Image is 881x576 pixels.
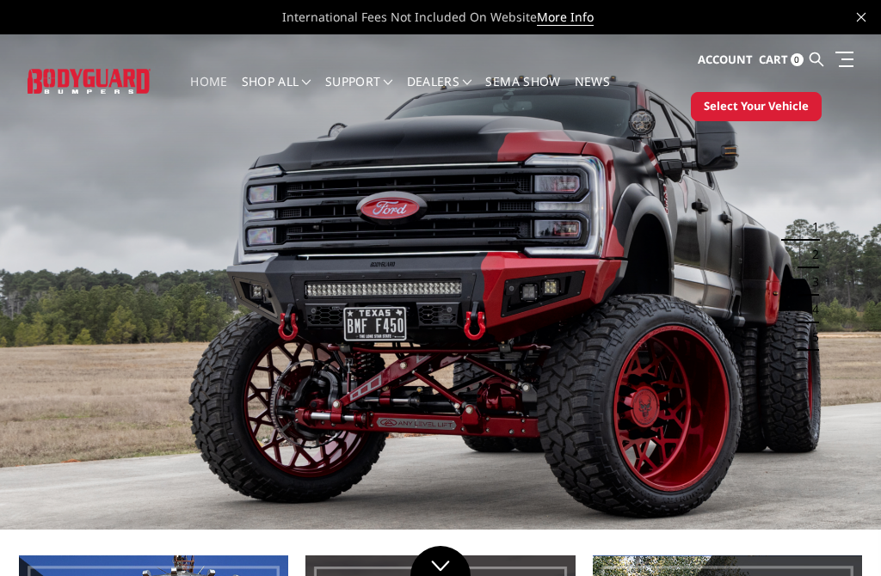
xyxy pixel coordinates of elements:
a: SEMA Show [485,76,560,109]
button: 2 of 5 [802,241,819,268]
button: 4 of 5 [802,296,819,323]
a: Click to Down [410,546,471,576]
a: News [575,76,610,109]
button: Select Your Vehicle [691,92,822,121]
a: Support [325,76,393,109]
img: BODYGUARD BUMPERS [28,69,151,93]
button: 1 of 5 [802,213,819,241]
span: Account [698,52,753,67]
a: shop all [242,76,311,109]
a: Cart 0 [759,37,804,83]
a: Home [190,76,227,109]
button: 5 of 5 [802,323,819,351]
button: 3 of 5 [802,268,819,296]
span: Cart [759,52,788,67]
a: Dealers [407,76,472,109]
a: More Info [537,9,594,26]
span: 0 [791,53,804,66]
a: Account [698,37,753,83]
span: Select Your Vehicle [704,98,809,115]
